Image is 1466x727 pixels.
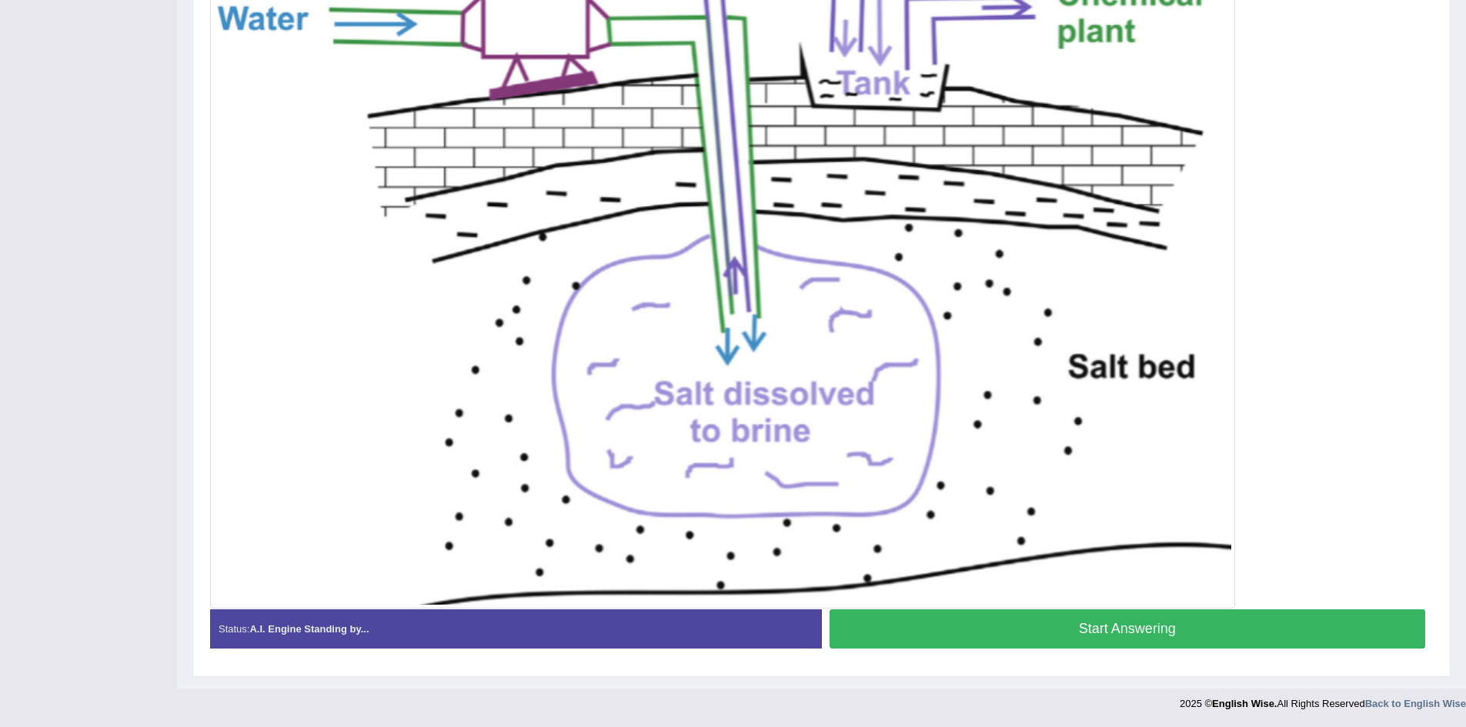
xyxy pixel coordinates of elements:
strong: English Wise. [1212,698,1277,709]
a: Back to English Wise [1365,698,1466,709]
button: Start Answering [830,609,1426,649]
div: Status: [210,609,822,649]
strong: A.I. Engine Standing by... [249,623,369,635]
div: 2025 © All Rights Reserved [1180,689,1466,711]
